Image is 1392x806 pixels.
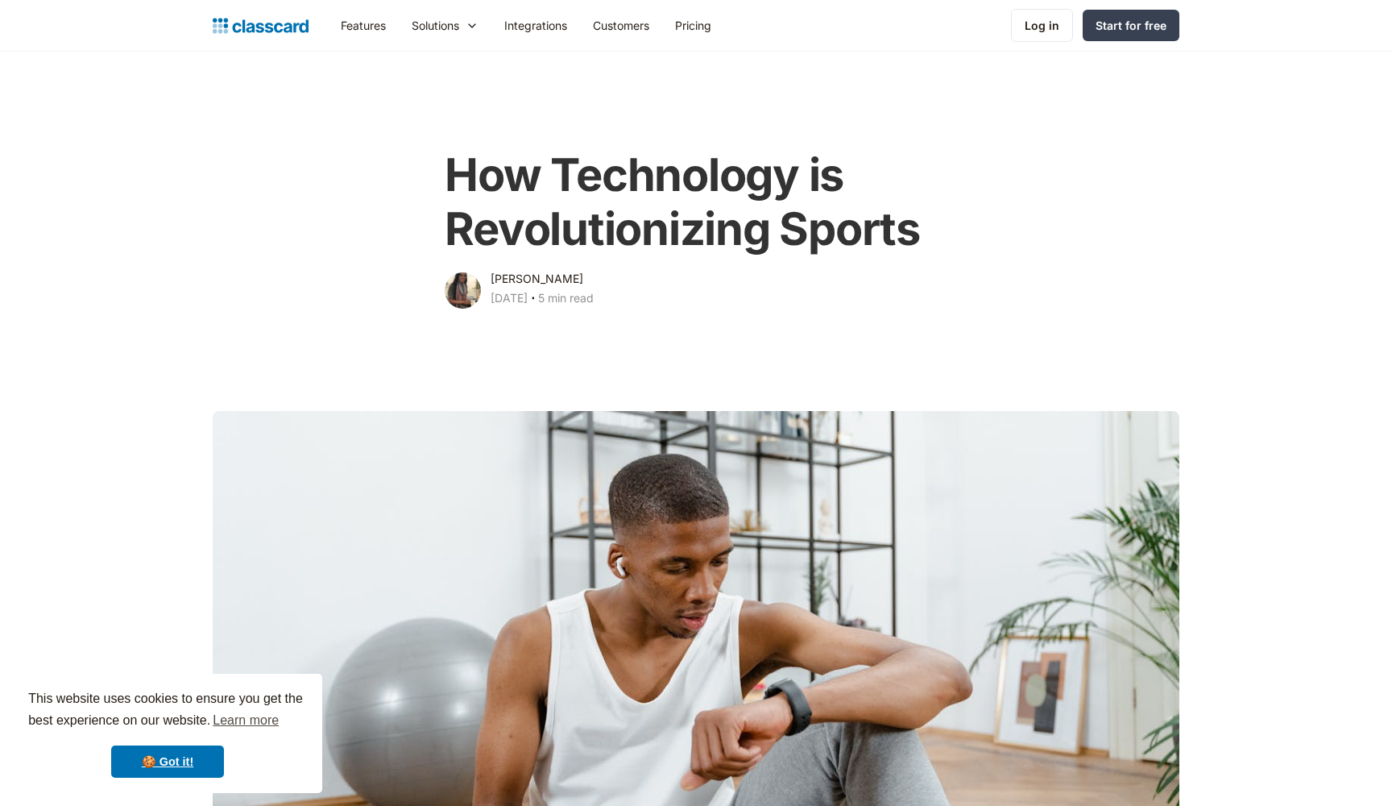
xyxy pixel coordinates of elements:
a: Integrations [491,7,580,44]
a: dismiss cookie message [111,746,224,778]
a: home [213,15,309,37]
div: [PERSON_NAME] [491,269,583,289]
div: [DATE] [491,289,528,308]
div: Solutions [399,7,491,44]
a: learn more about cookies [210,708,281,733]
div: cookieconsent [13,674,322,793]
a: Log in [1011,9,1073,42]
a: Start for free [1083,10,1179,41]
div: 5 min read [538,289,594,308]
div: Solutions [412,17,459,34]
div: Log in [1025,17,1059,34]
a: Customers [580,7,662,44]
a: Pricing [662,7,724,44]
a: Features [328,7,399,44]
h1: How Technology is Revolutionizing Sports [445,148,947,256]
span: This website uses cookies to ensure you get the best experience on our website. [28,689,307,733]
div: ‧ [528,289,538,311]
div: Start for free [1096,17,1166,34]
